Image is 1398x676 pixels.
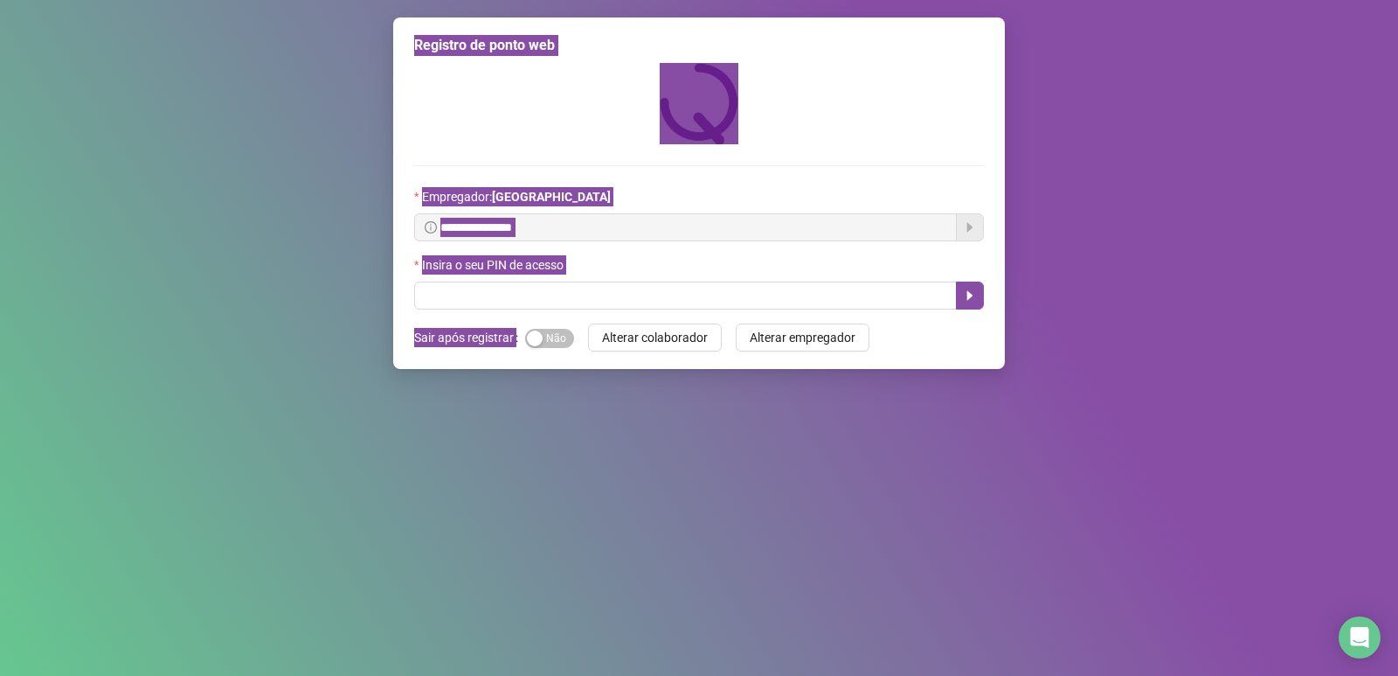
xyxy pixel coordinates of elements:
[602,328,708,347] span: Alterar colaborador
[588,324,722,352] button: Alterar colaborador
[660,63,738,144] img: QRPoint
[425,221,437,233] span: info-circle
[414,324,525,352] label: Sair após registrar
[414,35,984,56] div: Registro de ponto web
[1339,617,1381,659] div: Open Intercom Messenger
[422,187,611,206] span: Empregador :
[492,190,611,204] strong: [GEOGRAPHIC_DATA]
[963,289,977,303] span: caret-right
[414,255,575,275] label: Insira o seu PIN de acesso
[736,324,869,352] button: Alterar empregador
[750,328,855,347] span: Alterar empregador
